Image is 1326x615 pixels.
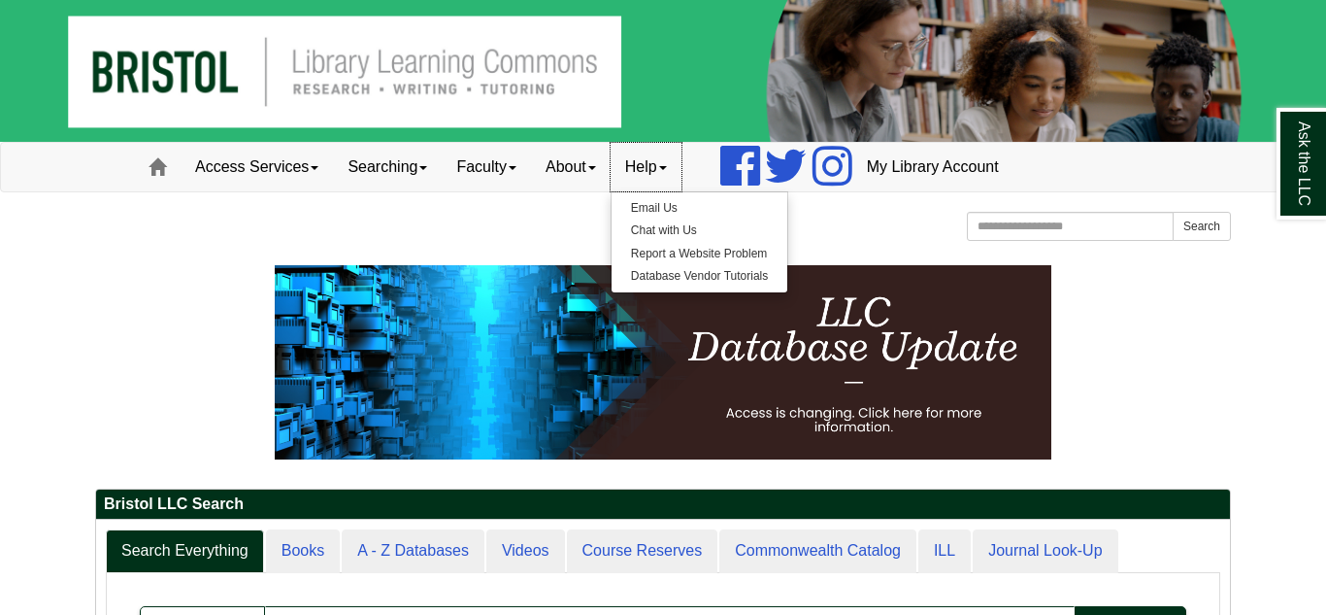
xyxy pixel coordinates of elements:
[567,530,718,573] a: Course Reserves
[852,143,1013,191] a: My Library Account
[266,530,340,573] a: Books
[342,530,484,573] a: A - Z Databases
[612,243,787,265] a: Report a Website Problem
[1173,212,1231,241] button: Search
[531,143,611,191] a: About
[611,143,681,191] a: Help
[275,265,1051,460] img: HTML tutorial
[612,197,787,220] a: Email Us
[106,530,264,573] a: Search Everything
[181,143,333,191] a: Access Services
[612,220,787,242] a: Chat with Us
[973,530,1117,573] a: Journal Look-Up
[333,143,442,191] a: Searching
[918,530,971,573] a: ILL
[486,530,565,573] a: Videos
[96,490,1230,520] h2: Bristol LLC Search
[612,265,787,288] a: Database Vendor Tutorials
[442,143,531,191] a: Faculty
[719,530,916,573] a: Commonwealth Catalog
